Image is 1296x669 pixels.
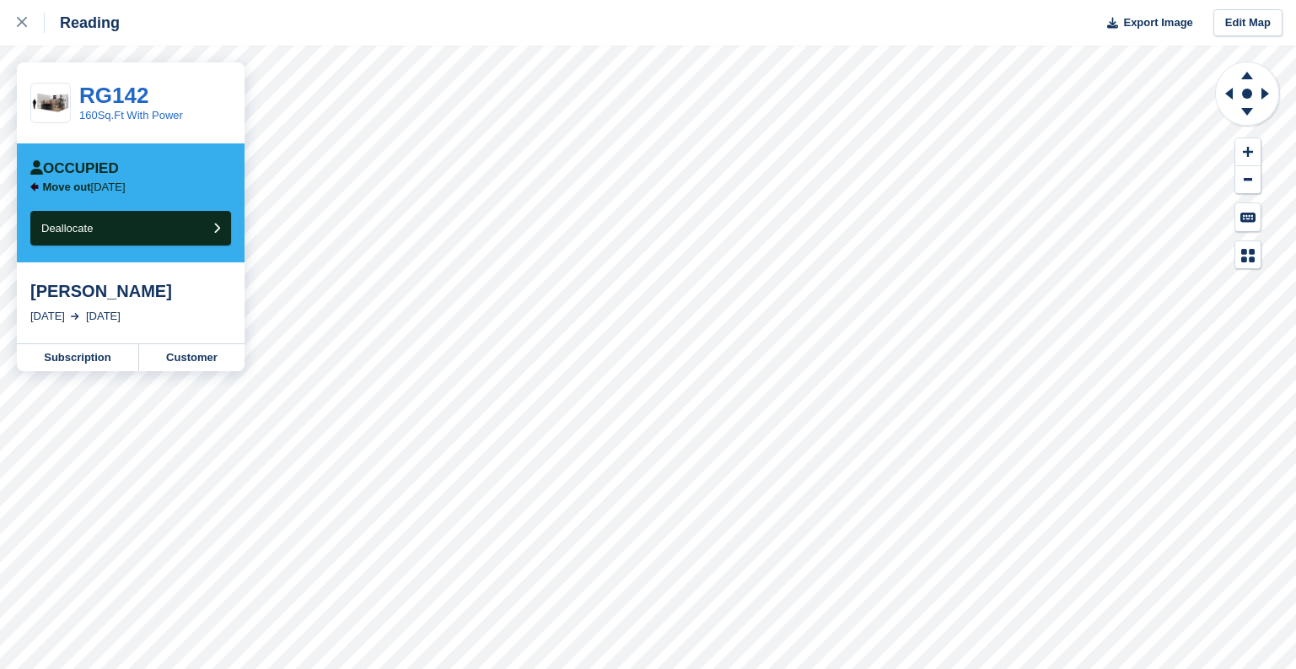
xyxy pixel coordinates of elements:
button: Export Image [1097,9,1193,37]
div: Reading [45,13,120,33]
span: Export Image [1123,14,1192,31]
img: arrow-left-icn-90495f2de72eb5bd0bd1c3c35deca35cc13f817d75bef06ecd7c0b315636ce7e.svg [30,182,39,192]
img: 150-sqft-unit.jpg [31,89,70,118]
div: Occupied [30,160,119,177]
a: Subscription [17,344,139,371]
span: Deallocate [41,222,93,235]
button: Zoom In [1235,138,1261,166]
button: Keyboard Shortcuts [1235,203,1261,231]
a: Edit Map [1213,9,1283,37]
div: [PERSON_NAME] [30,281,231,301]
span: Move out [43,181,91,193]
a: RG142 [79,83,148,108]
p: [DATE] [43,181,126,194]
div: [DATE] [86,308,121,325]
button: Map Legend [1235,241,1261,269]
div: [DATE] [30,308,65,325]
a: 160Sq.Ft With Power [79,109,183,121]
button: Deallocate [30,211,231,245]
img: arrow-right-light-icn-cde0832a797a2874e46488d9cf13f60e5c3a73dbe684e267c42b8395dfbc2abf.svg [71,313,79,320]
a: Customer [139,344,245,371]
button: Zoom Out [1235,166,1261,194]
